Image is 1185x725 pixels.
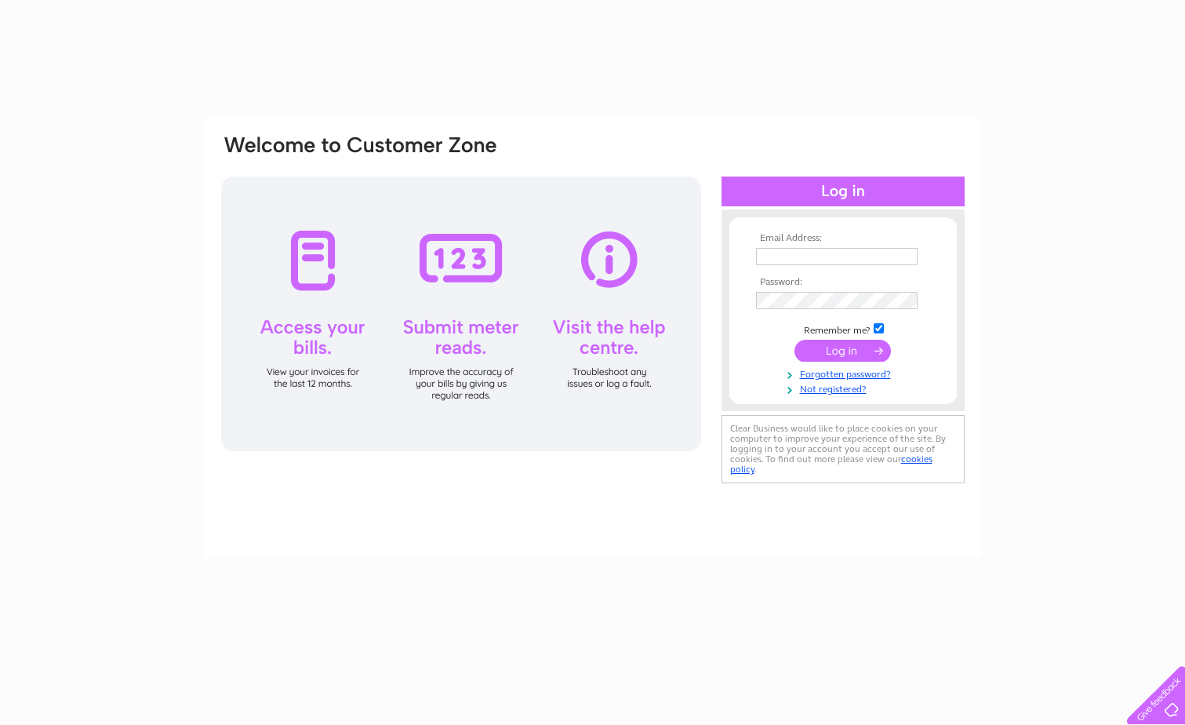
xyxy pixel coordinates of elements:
[730,454,932,475] a: cookies policy
[722,415,965,483] div: Clear Business would like to place cookies on your computer to improve your experience of the sit...
[794,340,891,362] input: Submit
[756,381,934,395] a: Not registered?
[756,366,934,381] a: Forgotten password?
[752,233,934,244] th: Email Address:
[752,321,934,337] td: Remember me?
[752,277,934,288] th: Password:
